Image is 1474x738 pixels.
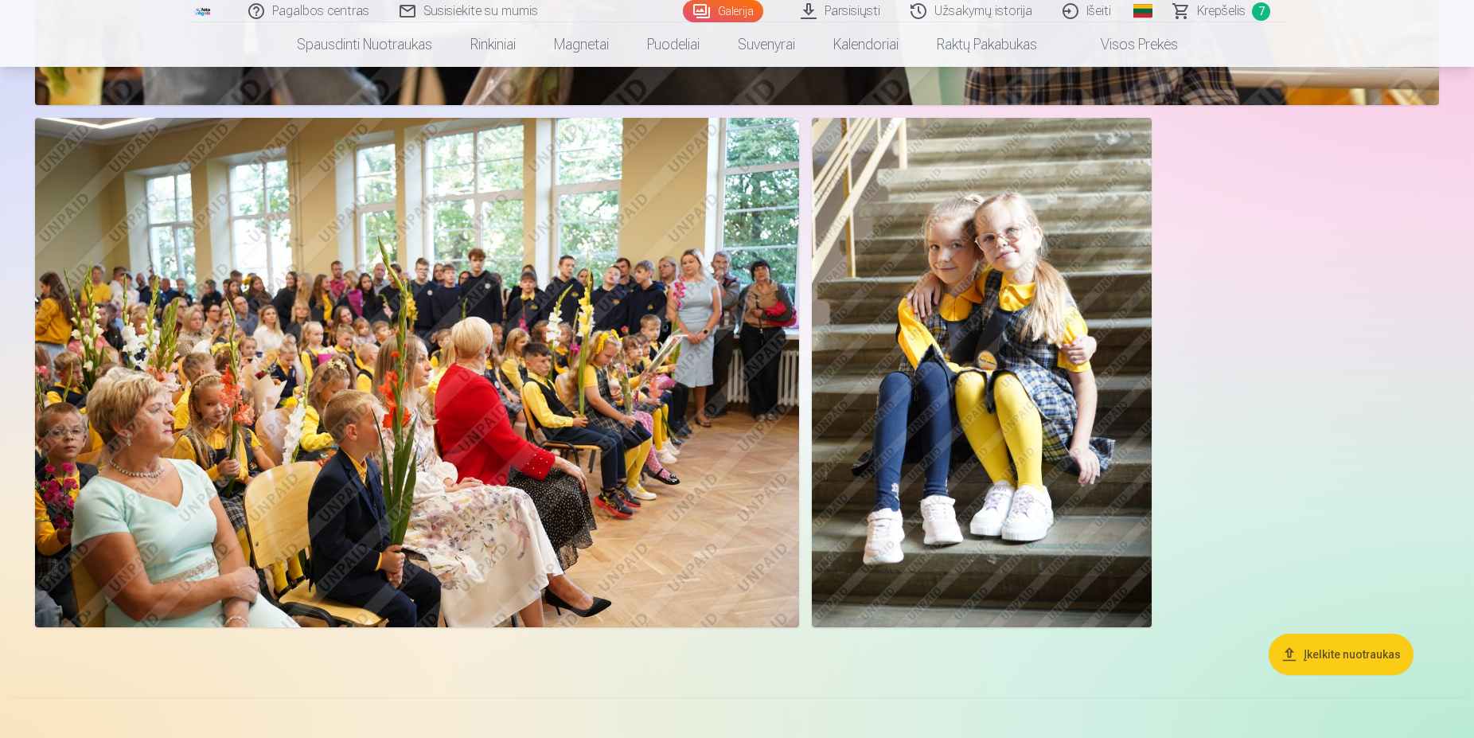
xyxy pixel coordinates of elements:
a: Raktų pakabukas [918,22,1056,67]
span: 7 [1252,2,1270,21]
button: Įkelkite nuotraukas [1269,634,1414,675]
a: Rinkiniai [451,22,535,67]
a: Magnetai [535,22,628,67]
a: Visos prekės [1056,22,1197,67]
a: Suvenyrai [719,22,814,67]
a: Kalendoriai [814,22,918,67]
img: /fa2 [194,6,212,16]
a: Puodeliai [628,22,719,67]
a: Spausdinti nuotraukas [278,22,451,67]
span: Krepšelis [1197,2,1246,21]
